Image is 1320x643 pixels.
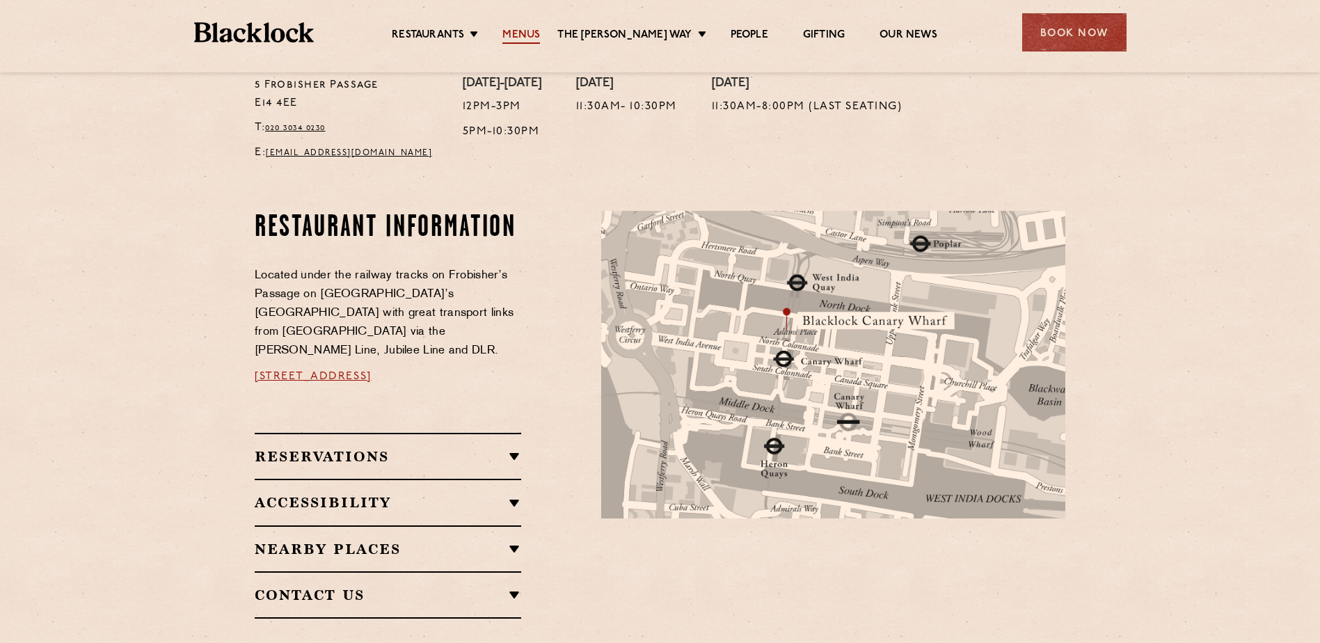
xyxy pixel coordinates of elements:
h4: [DATE] [712,77,902,92]
p: 11:30am- 10:30pm [576,98,677,116]
h2: Restaurant Information [255,211,521,246]
h4: [DATE] [576,77,677,92]
img: BL_Textured_Logo-footer-cropped.svg [194,22,315,42]
a: The [PERSON_NAME] Way [557,29,692,44]
a: Restaurants [392,29,464,44]
h2: Reservations [255,448,521,465]
p: T: [255,119,442,137]
img: svg%3E [916,489,1111,619]
span: Located under the railway tracks on Frobisher’s Passage on [GEOGRAPHIC_DATA]’s [GEOGRAPHIC_DATA] ... [255,270,514,356]
h2: Nearby Places [255,541,521,557]
h2: Contact Us [255,587,521,603]
a: Gifting [803,29,845,44]
a: [EMAIL_ADDRESS][DOMAIN_NAME] [266,149,432,157]
p: 11:30am-8:00pm (Last Seating) [712,98,902,116]
p: E: [255,144,442,162]
p: 5 Frobisher Passage E14 4EE [255,77,442,113]
h4: [DATE]-[DATE] [463,77,541,92]
div: Book Now [1022,13,1127,51]
h2: Accessibility [255,494,521,511]
a: [STREET_ADDRESS] [255,371,372,382]
a: 020 3034 0230 [265,124,326,132]
a: Our News [880,29,937,44]
p: 5pm-10:30pm [463,123,541,141]
p: 12pm-3pm [463,98,541,116]
a: People [731,29,768,44]
a: Menus [502,29,540,44]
